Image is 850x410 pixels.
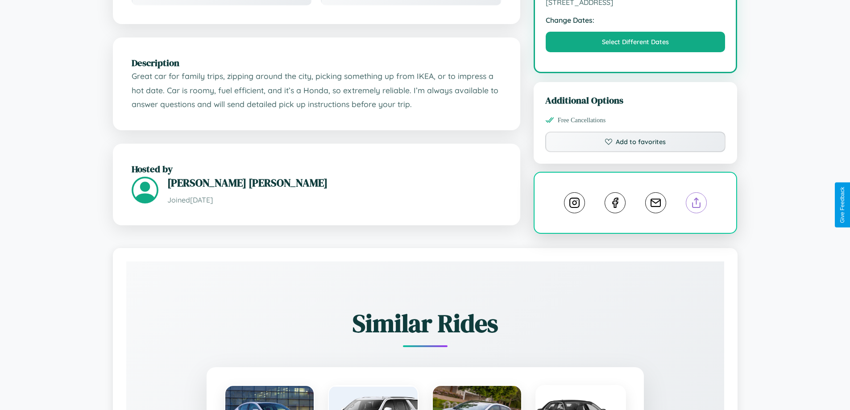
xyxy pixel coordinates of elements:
strong: Change Dates: [546,16,726,25]
button: Add to favorites [545,132,726,152]
h2: Hosted by [132,162,502,175]
h3: Additional Options [545,94,726,107]
h3: [PERSON_NAME] [PERSON_NAME] [167,175,502,190]
h2: Similar Rides [158,306,693,340]
span: Free Cancellations [558,116,606,124]
button: Select Different Dates [546,32,726,52]
p: Great car for family trips, zipping around the city, picking something up from IKEA, or to impres... [132,69,502,112]
p: Joined [DATE] [167,194,502,207]
h2: Description [132,56,502,69]
div: Give Feedback [839,187,846,223]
